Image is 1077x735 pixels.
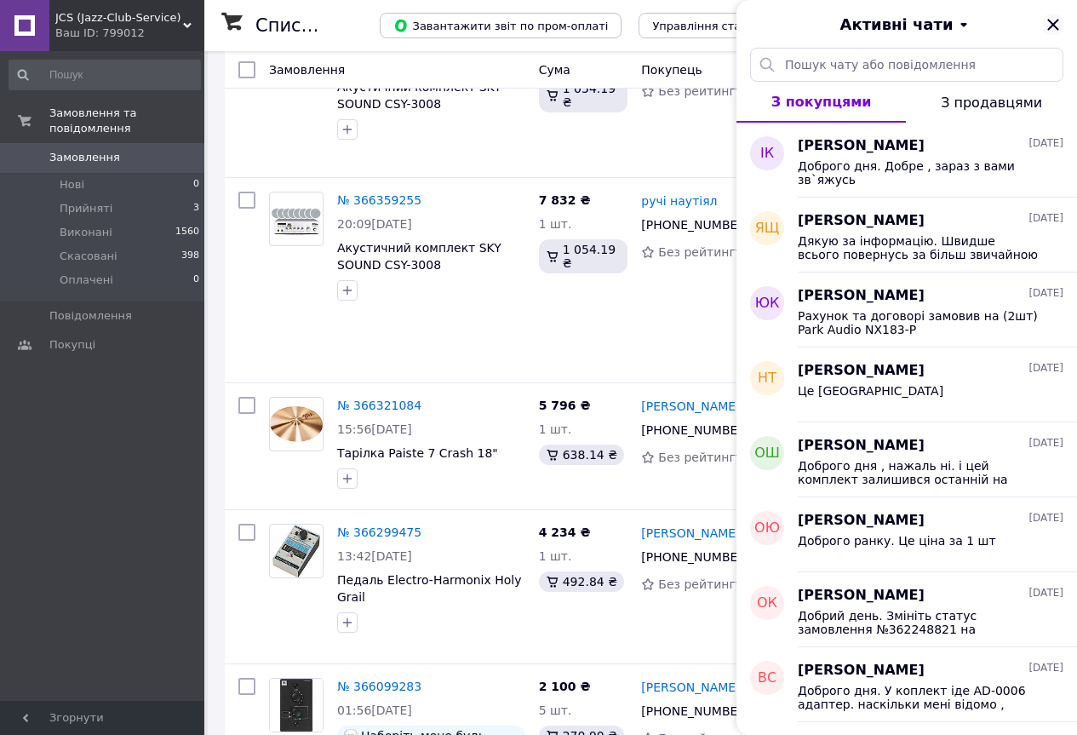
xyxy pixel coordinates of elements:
[60,225,112,240] span: Виконані
[1028,136,1063,151] span: [DATE]
[798,684,1040,711] span: Доброго дня. У коплект іде AD-0006 адаптер. наскільки мені відомо , процесор останній і стоїть у ...
[539,78,628,112] div: 1 054.19 ₴
[798,234,1040,261] span: Дякую за інформацію. Швидше всього повернусь за більш звичайною версією та компонентами за швидко...
[757,594,777,613] span: ОК
[798,586,925,606] span: [PERSON_NAME]
[760,144,774,164] span: ІК
[1028,661,1063,675] span: [DATE]
[784,14,1029,36] button: Активні чати
[269,678,324,732] a: Фото товару
[798,309,1040,336] span: Рахунок та договорі замовив на (2шт) Park Audio NX183-P
[798,136,925,156] span: [PERSON_NAME]
[60,201,112,216] span: Прийняті
[639,13,796,38] button: Управління статусами
[55,10,183,26] span: JCS (Jazz-Club-Service)
[9,60,201,90] input: Пошук
[736,647,1077,722] button: ВС[PERSON_NAME][DATE]Доброго дня. У коплект іде AD-0006 адаптер. наскільки мені відомо , процесор...
[337,525,421,539] a: № 366299475
[736,198,1077,273] button: ЯЩ[PERSON_NAME][DATE]Дякую за інформацію. Швидше всього повернусь за більш звичайною версією та к...
[337,680,421,693] a: № 366099283
[60,249,117,264] span: Скасовані
[1028,511,1063,525] span: [DATE]
[270,406,323,442] img: Фото товару
[337,241,501,272] a: Акустичний комплект SKY SOUND CSY-3008
[736,273,1077,347] button: ЮК[PERSON_NAME][DATE]Рахунок та договорі замовив на (2шт) Park Audio NX183-P
[736,497,1077,572] button: ОЮ[PERSON_NAME][DATE]Доброго ранку. Це ціна за 1 шт
[798,661,925,680] span: [PERSON_NAME]
[798,384,943,398] span: Це [GEOGRAPHIC_DATA]
[641,704,750,718] span: [PHONE_NUMBER]
[652,20,782,32] span: Управління статусами
[539,549,572,563] span: 1 шт.
[270,202,323,237] img: Фото товару
[49,150,120,165] span: Замовлення
[798,534,996,548] span: Доброго ранку. Це ціна за 1 шт
[1028,286,1063,301] span: [DATE]
[269,192,324,246] a: Фото товару
[1028,586,1063,600] span: [DATE]
[337,446,498,460] a: Тарілка Paiste 7 Crash 18"
[255,15,428,36] h1: Список замовлень
[337,573,522,604] a: Педаль Electro-Harmonix Holy Grail
[641,423,750,437] span: [PHONE_NUMBER]
[798,609,1040,636] span: Добрий день. Змініть статус замовлення №362248821 на "відправленно", будь ласка. :)
[758,369,776,388] span: НТ
[393,18,608,33] span: Завантажити звіт по пром-оплаті
[181,249,199,264] span: 398
[193,177,199,192] span: 0
[641,550,750,564] span: [PHONE_NUMBER]
[641,525,740,542] a: [PERSON_NAME]
[1043,14,1063,35] button: Закрити
[941,95,1042,111] span: З продавцями
[754,444,780,463] span: ОШ
[270,679,323,732] img: Фото товару
[798,511,925,531] span: [PERSON_NAME]
[1028,211,1063,226] span: [DATE]
[337,399,421,412] a: № 366321084
[380,13,622,38] button: Завантажити звіт по пром-оплаті
[539,445,624,465] div: 638.14 ₴
[175,225,199,240] span: 1560
[736,82,906,123] button: З покупцями
[539,399,591,412] span: 5 796 ₴
[60,273,113,288] span: Оплачені
[658,451,742,464] span: Без рейтингу
[906,82,1077,123] button: З продавцями
[337,193,421,207] a: № 366359255
[539,422,572,436] span: 1 шт.
[272,525,320,577] img: Фото товару
[755,219,780,238] span: ЯЩ
[771,94,872,110] span: З покупцями
[754,519,780,538] span: ОЮ
[798,361,925,381] span: [PERSON_NAME]
[539,680,591,693] span: 2 100 ₴
[798,159,1040,187] span: Доброго дня. Добре , зараз з вами зв`яжусь
[641,398,740,415] a: [PERSON_NAME]
[539,63,570,77] span: Cума
[641,192,717,210] a: ручі наутіял
[736,347,1077,422] button: НТ[PERSON_NAME][DATE]Це [GEOGRAPHIC_DATA]
[798,436,925,456] span: [PERSON_NAME]
[798,286,925,306] span: [PERSON_NAME]
[55,26,204,41] div: Ваш ID: 799012
[60,177,84,192] span: Нові
[1028,361,1063,376] span: [DATE]
[658,84,742,98] span: Без рейтингу
[736,422,1077,497] button: ОШ[PERSON_NAME][DATE]Доброго дня , нажаль ні. і цей комплект залишився останній на складі у [GEOG...
[641,63,702,77] span: Покупець
[539,193,591,207] span: 7 832 ₴
[269,397,324,451] a: Фото товару
[641,679,740,696] a: [PERSON_NAME]
[755,294,780,313] span: ЮК
[1028,436,1063,451] span: [DATE]
[49,106,204,136] span: Замовлення та повідомлення
[798,211,925,231] span: [PERSON_NAME]
[641,218,750,232] span: [PHONE_NUMBER]
[269,524,324,578] a: Фото товару
[539,703,572,717] span: 5 шт.
[337,217,412,231] span: 20:09[DATE]
[539,239,628,273] div: 1 054.19 ₴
